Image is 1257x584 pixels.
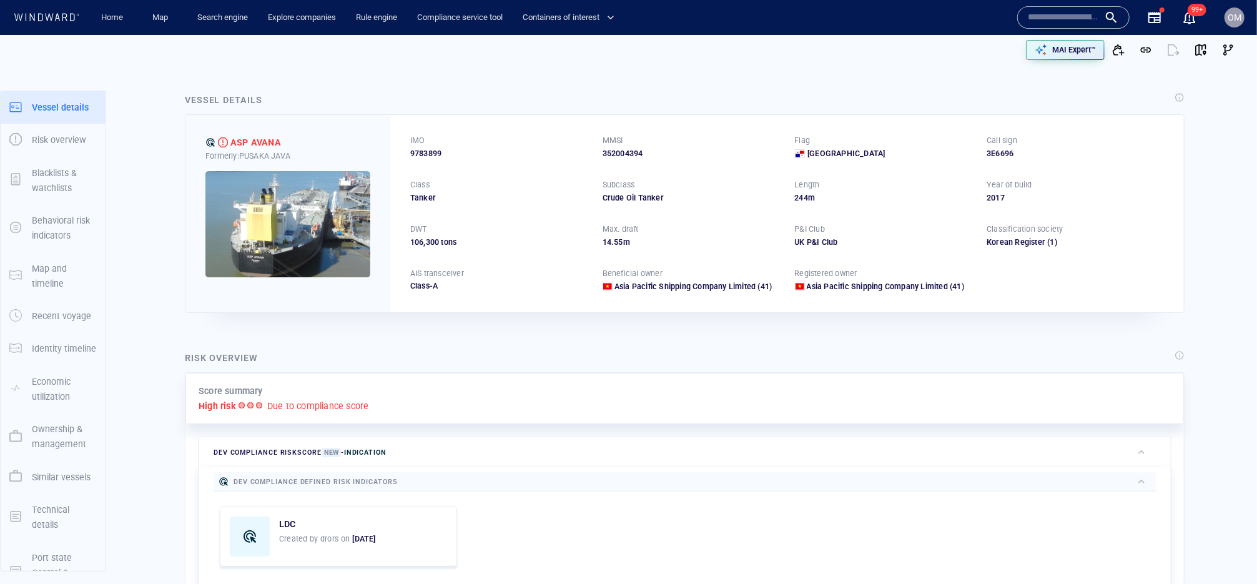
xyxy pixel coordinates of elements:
[614,282,756,291] span: Asia Pacific Shipping Company Limited
[987,135,1017,146] p: Call sign
[1,566,106,578] a: Port state Control & Casualties
[205,171,370,277] img: 5a0336041121cc7837825df3_0
[795,268,857,279] p: Registered owner
[32,422,97,452] p: Ownership & management
[1187,36,1215,64] button: View on map
[987,237,1045,248] div: Korean Register
[192,7,253,29] a: Search engine
[1,470,106,482] a: Similar vessels
[1180,7,1200,27] a: 99+
[603,192,780,204] div: Crude Oil Tanker
[230,135,281,150] div: ASP AVANA
[603,179,635,191] p: Subclass
[1,134,106,146] a: Risk overview
[1,413,106,461] button: Ownership & management
[1,461,106,493] button: Similar vessels
[1,91,106,124] button: Vessel details
[795,237,972,248] div: UK P&I Club
[614,281,772,292] a: Asia Pacific Shipping Company Limited (41)
[410,237,588,248] div: 106,300 tons
[205,151,370,162] div: Formerly: PUSAKA JAVA
[97,7,129,29] a: Home
[32,341,96,356] p: Identity timeline
[623,237,630,247] span: m
[322,448,341,457] span: New
[1,252,106,300] button: Map and timeline
[1,157,106,205] button: Blacklists & watchlists
[614,237,623,247] span: 55
[214,448,387,457] span: Dev Compliance risk score -
[1228,12,1241,22] span: OM
[410,148,441,159] span: 9783899
[948,281,964,292] span: (41)
[1,430,106,442] a: Ownership & management
[807,282,948,291] span: Asia Pacific Shipping Company Limited
[987,192,1164,204] div: 2017
[795,179,820,191] p: Length
[1,101,106,112] a: Vessel details
[1188,4,1206,16] span: 99+
[987,148,1164,159] div: 3E6696
[1,124,106,156] button: Risk overview
[1182,10,1197,25] button: 99+
[1,382,106,394] a: Economic utilization
[1222,5,1247,30] button: OM
[32,502,97,533] p: Technical details
[412,7,508,29] a: Compliance service tool
[344,448,387,457] span: Indication
[1,365,106,413] button: Economic utilization
[1182,10,1197,25] div: Notification center
[518,7,625,29] button: Containers of interest
[1,222,106,234] a: Behavioral risk indicators
[351,7,402,29] a: Rule engine
[32,309,91,324] p: Recent voyage
[263,7,341,29] a: Explore companies
[603,148,780,159] div: 352004394
[410,268,464,279] p: AIS transceiver
[1,510,106,522] a: Technical details
[32,470,91,485] p: Similar vessels
[1,300,106,332] button: Recent voyage
[603,268,663,279] p: Beneficial owner
[1045,237,1164,248] span: (1)
[234,478,398,486] span: Dev Compliance defined risk indicators
[410,179,430,191] p: Class
[603,224,639,235] p: Max. draft
[205,137,215,147] div: Dev Compliance defined risk: indication
[267,398,369,413] p: Due to compliance score
[795,135,811,146] p: Flag
[218,137,228,147] div: High risk
[603,135,623,146] p: MMSI
[795,193,809,202] span: 244
[199,398,236,413] p: High risk
[199,384,263,398] p: Score summary
[523,11,614,25] span: Containers of interest
[410,135,425,146] p: IMO
[410,224,427,235] p: DWT
[1,342,106,354] a: Identity timeline
[1,310,106,322] a: Recent voyage
[185,350,258,365] div: Risk overview
[279,533,376,545] p: Created by on
[1132,36,1160,64] button: Get link
[410,281,438,290] span: Class-A
[807,281,964,292] a: Asia Pacific Shipping Company Limited (41)
[32,213,97,244] p: Behavioral risk indicators
[756,281,772,292] span: (41)
[987,224,1063,235] p: Classification society
[92,7,132,29] button: Home
[1,332,106,365] button: Identity timeline
[987,179,1032,191] p: Year of build
[185,92,262,107] div: Vessel details
[1,269,106,281] a: Map and timeline
[410,192,588,204] div: Tanker
[147,7,177,29] a: Map
[142,7,182,29] button: Map
[1215,36,1242,64] button: Visual Link Analysis
[320,533,338,545] div: drors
